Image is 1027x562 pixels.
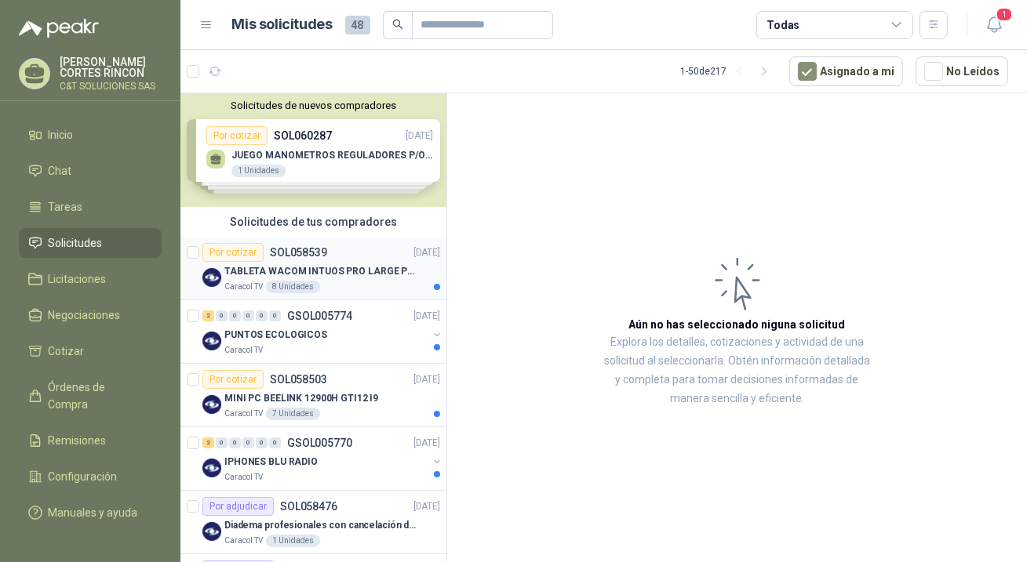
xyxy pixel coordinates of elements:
a: 2 0 0 0 0 0 GSOL005770[DATE] Company LogoIPHONES BLU RADIOCaracol TV [202,433,443,484]
a: Por adjudicarSOL058476[DATE] Company LogoDiadema profesionales con cancelación de ruido en micróf... [180,491,446,554]
p: IPHONES BLU RADIO [224,455,318,470]
a: Tareas [19,192,162,222]
p: Diadema profesionales con cancelación de ruido en micrófono [224,518,420,533]
div: 1 - 50 de 217 [680,59,777,84]
p: Caracol TV [224,344,263,357]
p: Caracol TV [224,408,263,420]
p: [DATE] [413,499,440,514]
a: Por cotizarSOL058539[DATE] Company LogoTABLETA WACOM INTUOS PRO LARGE PTK870K0ACaracol TV8 Unidades [180,237,446,300]
img: Logo peakr [19,19,99,38]
div: Todas [767,16,799,34]
span: Remisiones [49,432,107,449]
div: 0 [256,437,268,448]
div: 0 [269,437,281,448]
a: Remisiones [19,426,162,455]
p: Explora los detalles, cotizaciones y actividad de una solicitud al seleccionarla. Obtén informaci... [604,333,870,408]
span: Inicio [49,126,74,143]
p: Caracol TV [224,471,263,484]
p: MINI PC BEELINK 12900H GTI12 I9 [224,391,378,406]
button: Asignado a mi [789,56,903,86]
p: SOL058539 [270,247,327,258]
div: Por cotizar [202,243,264,262]
p: TABLETA WACOM INTUOS PRO LARGE PTK870K0A [224,264,420,279]
span: Configuración [49,468,118,485]
div: Solicitudes de tus compradores [180,207,446,237]
span: 1 [996,7,1013,22]
a: Negociaciones [19,300,162,330]
span: Órdenes de Compra [49,379,147,413]
a: Por cotizarSOL058503[DATE] Company LogoMINI PC BEELINK 12900H GTI12 I9Caracol TV7 Unidades [180,364,446,427]
div: 0 [269,310,281,321]
div: 2 [202,310,214,321]
button: No Leídos [916,56,1008,86]
span: Negociaciones [49,306,121,324]
a: Licitaciones [19,264,162,294]
span: Manuales y ayuda [49,504,138,521]
div: Por cotizar [202,370,264,389]
div: Por adjudicar [202,497,274,516]
div: 7 Unidades [266,408,320,420]
a: Manuales y ayuda [19,498,162,528]
p: [DATE] [413,436,440,451]
p: [DATE] [413,372,440,387]
div: 1 Unidades [266,535,320,547]
a: Configuración [19,462,162,491]
span: 48 [345,16,370,34]
a: Inicio [19,120,162,150]
div: 0 [242,310,254,321]
p: [PERSON_NAME] CORTES RINCON [60,56,162,78]
a: Cotizar [19,336,162,366]
a: Solicitudes [19,228,162,258]
span: Licitaciones [49,270,107,288]
p: Caracol TV [224,535,263,547]
a: 2 0 0 0 0 0 GSOL005774[DATE] Company LogoPUNTOS ECOLOGICOSCaracol TV [202,306,443,357]
span: search [392,19,403,30]
span: Cotizar [49,343,85,360]
span: Tareas [49,198,83,216]
span: Chat [49,162,72,179]
p: [DATE] [413,245,440,260]
div: 0 [229,310,241,321]
div: 0 [256,310,268,321]
div: 0 [216,310,228,321]
img: Company Logo [202,395,221,414]
a: Órdenes de Compra [19,372,162,419]
button: Solicitudes de nuevos compradores [187,100,440,111]
p: GSOL005774 [287,310,352,321]
img: Company Logo [202,522,221,541]
div: 0 [242,437,254,448]
span: Solicitudes [49,234,103,252]
p: C&T SOLUCIONES SAS [60,82,162,91]
h3: Aún no has seleccionado niguna solicitud [629,316,846,333]
img: Company Logo [202,332,221,350]
p: Caracol TV [224,281,263,293]
div: 8 Unidades [266,281,320,293]
img: Company Logo [202,268,221,287]
div: 0 [216,437,228,448]
p: PUNTOS ECOLOGICOS [224,328,327,343]
h1: Mis solicitudes [232,13,333,36]
div: 2 [202,437,214,448]
p: [DATE] [413,309,440,324]
button: 1 [980,11,1008,39]
div: Solicitudes de nuevos compradoresPor cotizarSOL060287[DATE] JUEGO MANOMETROS REGULADORES P/OXIGEN... [180,93,446,207]
img: Company Logo [202,459,221,477]
p: SOL058503 [270,374,327,385]
p: SOL058476 [280,501,337,512]
p: GSOL005770 [287,437,352,448]
div: 0 [229,437,241,448]
a: Chat [19,156,162,186]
